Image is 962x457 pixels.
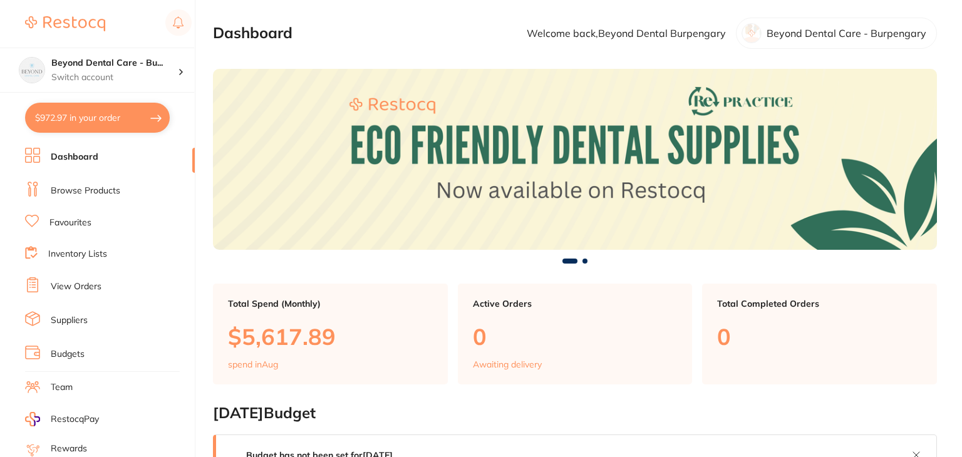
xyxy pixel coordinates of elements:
a: Budgets [51,348,85,361]
a: Suppliers [51,314,88,327]
a: Active Orders0Awaiting delivery [458,284,693,385]
p: Total Completed Orders [717,299,922,309]
p: Awaiting delivery [473,359,542,369]
a: Team [51,381,73,394]
button: $972.97 in your order [25,103,170,133]
img: RestocqPay [25,412,40,426]
p: Beyond Dental Care - Burpengary [767,28,926,39]
a: Dashboard [51,151,98,163]
p: spend in Aug [228,359,278,369]
a: Favourites [49,217,91,229]
p: 0 [473,324,678,349]
img: Beyond Dental Care - Burpengary [19,58,44,83]
p: 0 [717,324,922,349]
a: Inventory Lists [48,248,107,260]
a: View Orders [51,280,101,293]
p: Total Spend (Monthly) [228,299,433,309]
p: Welcome back, Beyond Dental Burpengary [527,28,726,39]
h4: Beyond Dental Care - Burpengary [51,57,178,69]
a: Rewards [51,443,87,455]
p: $5,617.89 [228,324,433,349]
img: Restocq Logo [25,16,105,31]
h2: Dashboard [213,24,292,42]
span: RestocqPay [51,413,99,426]
a: Restocq Logo [25,9,105,38]
p: Active Orders [473,299,678,309]
h2: [DATE] Budget [213,404,937,422]
a: Total Spend (Monthly)$5,617.89spend inAug [213,284,448,385]
img: Dashboard [213,69,937,250]
a: Browse Products [51,185,120,197]
a: RestocqPay [25,412,99,426]
p: Switch account [51,71,178,84]
a: Total Completed Orders0 [702,284,937,385]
